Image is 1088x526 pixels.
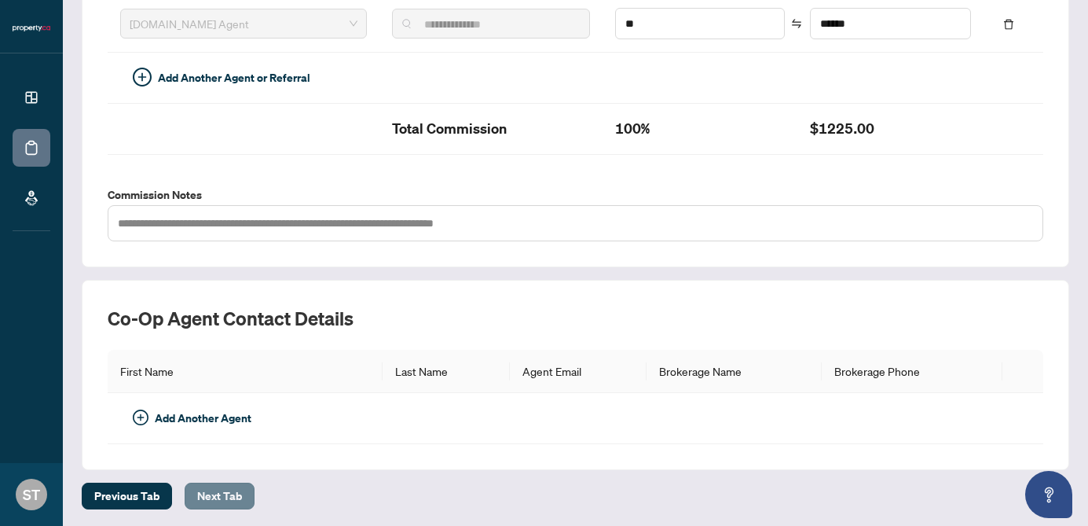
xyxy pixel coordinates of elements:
span: Add Another Agent or Referral [158,69,310,86]
h2: $1225.00 [810,116,970,142]
span: plus-circle [133,410,148,425]
th: Brokerage Name [647,350,822,393]
span: Previous Tab [94,484,159,509]
label: Commission Notes [108,186,1043,204]
button: Add Another Agent or Referral [120,65,323,90]
button: Open asap [1025,471,1072,518]
th: First Name [108,350,383,393]
h2: Total Commission [392,116,590,142]
th: Last Name [383,350,509,393]
span: Next Tab [197,484,242,509]
span: Add Another Agent [155,410,251,427]
h2: Co-op Agent Contact Details [108,306,1043,331]
button: Next Tab [185,483,255,509]
button: Add Another Agent [120,406,264,431]
span: plus-circle [133,68,152,86]
span: Property.ca Agent [130,12,357,35]
span: delete [1003,19,1014,30]
th: Brokerage Phone [822,350,1002,393]
h2: 100% [615,116,785,142]
span: swap [791,18,802,29]
img: search_icon [402,19,412,28]
button: Previous Tab [82,483,172,509]
th: Agent Email [510,350,647,393]
img: logo [13,24,50,33]
span: ST [23,484,40,506]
